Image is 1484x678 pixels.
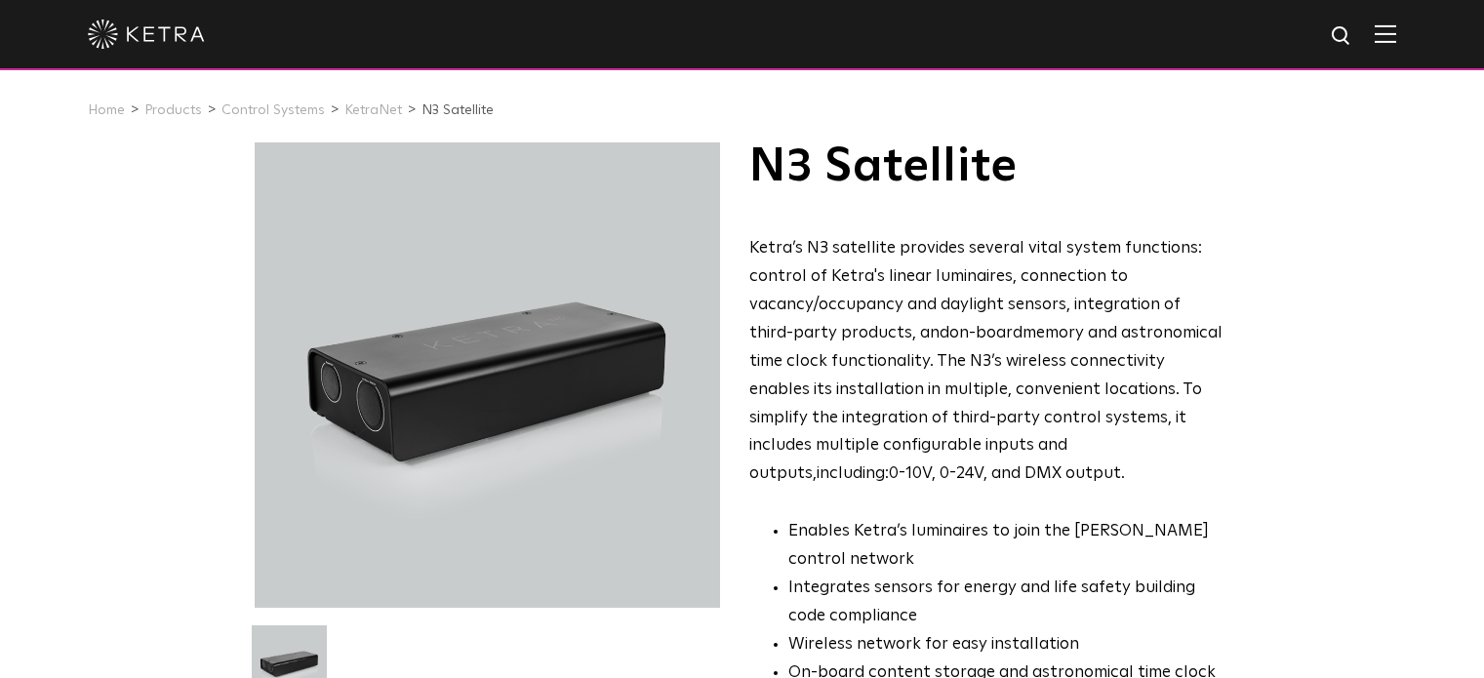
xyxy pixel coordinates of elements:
[344,103,402,117] a: KetraNet
[1330,24,1354,49] img: search icon
[788,518,1224,575] li: Enables Ketra’s luminaires to join the [PERSON_NAME] control network
[749,235,1224,489] p: Ketra’s N3 satellite provides several vital system functions: control of Ketra's linear luminaire...
[949,325,1023,341] g: on-board
[817,465,889,482] g: including:
[144,103,202,117] a: Products
[221,103,325,117] a: Control Systems
[1375,24,1396,43] img: Hamburger%20Nav.svg
[88,103,125,117] a: Home
[749,142,1224,191] h1: N3 Satellite
[88,20,205,49] img: ketra-logo-2019-white
[788,575,1224,631] li: Integrates sensors for energy and life safety building code compliance
[421,103,494,117] a: N3 Satellite
[788,631,1224,659] li: Wireless network for easy installation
